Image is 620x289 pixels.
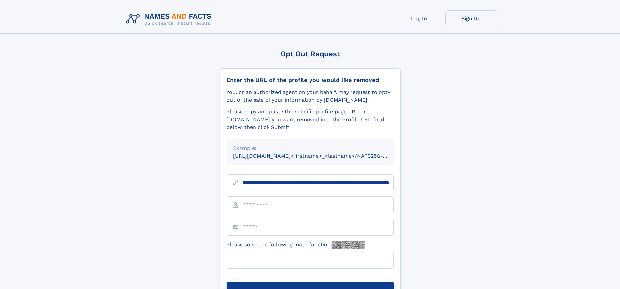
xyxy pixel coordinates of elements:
[123,10,217,28] img: Logo Names and Facts
[227,77,394,84] div: Enter the URL of the profile you would like removed
[227,241,365,249] label: Please solve the following math function:
[393,10,445,26] a: Log In
[445,10,497,26] a: Sign Up
[233,144,387,152] div: Example:
[233,153,406,159] small: [URL][DOMAIN_NAME]<firstname>_<lastname>/NAF325G-xxxxxxxx
[227,88,394,104] div: You, or an authorized agent on your behalf, may request to opt-out of the sale of your informatio...
[220,50,401,58] div: Opt Out Request
[227,108,394,131] div: Please copy and paste the specific profile page URL on [DOMAIN_NAME] you want removed into the Pr...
